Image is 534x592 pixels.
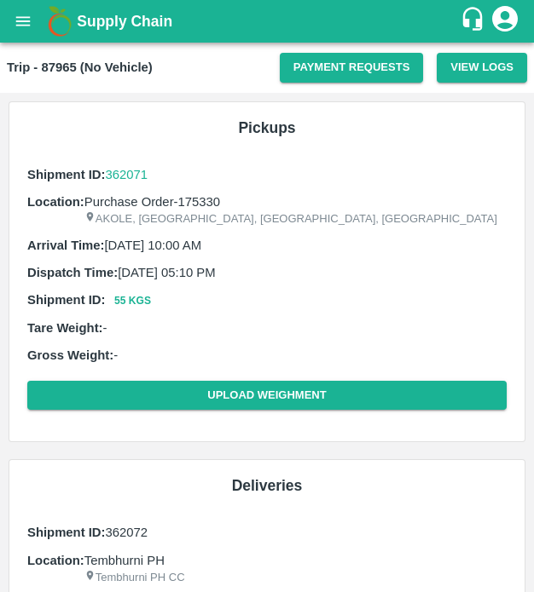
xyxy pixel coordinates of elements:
[27,526,106,539] b: Shipment ID:
[43,4,77,38] img: logo
[27,381,507,411] button: Upload Weighment
[27,195,84,209] b: Location:
[27,321,103,335] b: Tare Weight:
[27,239,104,252] b: Arrival Time:
[84,551,185,570] p: Tembhurni PH
[490,3,520,39] div: account of current user
[84,211,497,227] p: AKOLE, [GEOGRAPHIC_DATA], [GEOGRAPHIC_DATA], [GEOGRAPHIC_DATA]
[106,523,148,542] p: 362072
[23,474,511,497] h6: Deliveries
[106,165,148,184] a: 362071
[103,319,107,337] p: -
[460,6,490,37] div: customer-support
[77,13,172,30] b: Supply Chain
[437,53,527,83] button: View Logs
[84,570,185,586] p: Tembhurni PH CC
[27,554,84,567] b: Location:
[23,116,511,140] h6: Pickups
[27,348,113,362] b: Gross Weight:
[7,60,153,74] b: Trip - 87965 (No Vehicle)
[104,236,201,255] p: [DATE] 10:00 AM
[106,292,160,310] button: 55 Kgs
[27,293,106,307] b: Shipment ID:
[27,168,106,181] b: Shipment ID:
[118,263,215,282] p: [DATE] 05:10 PM
[280,53,424,83] button: Payment Requests
[84,193,497,211] p: Purchase Order-175330
[113,346,118,365] p: -
[77,9,460,33] a: Supply Chain
[3,2,43,41] button: open drawer
[27,266,118,279] b: Dispatch Time:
